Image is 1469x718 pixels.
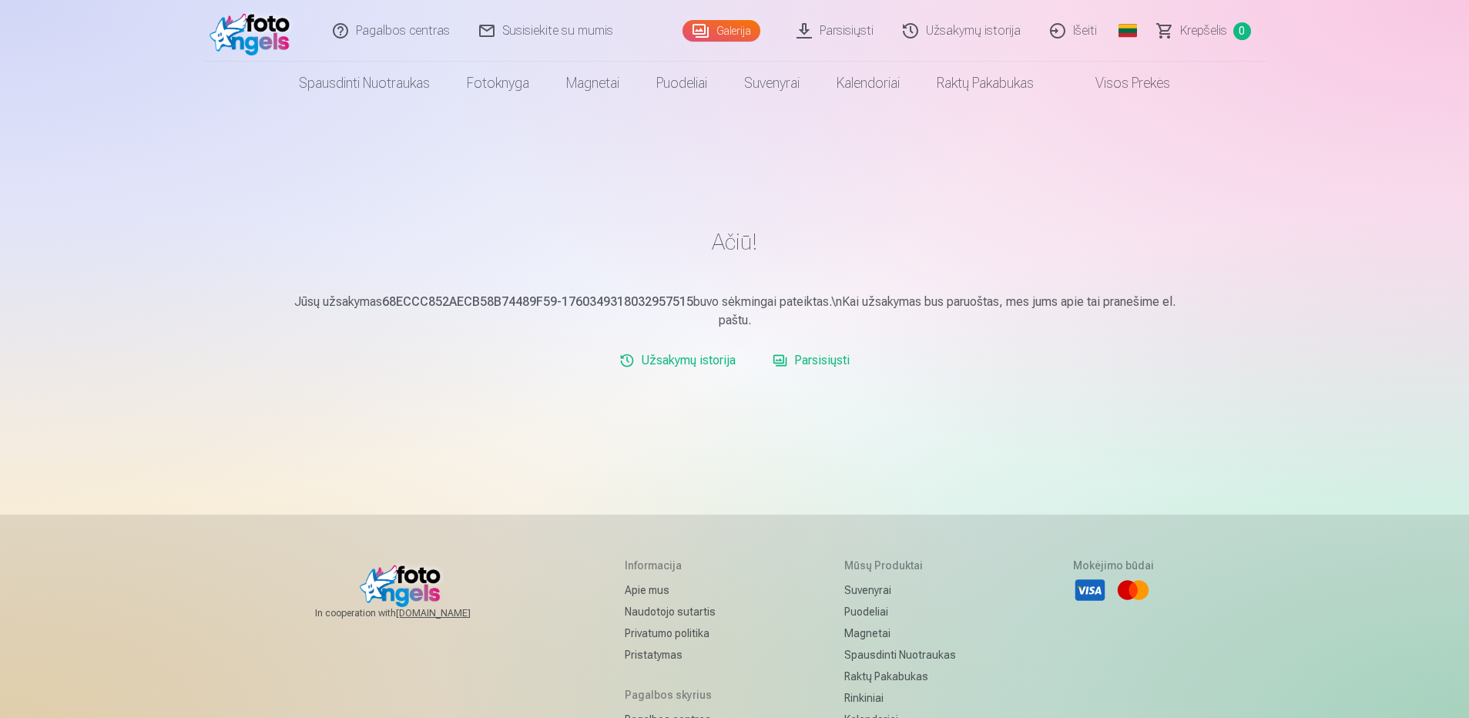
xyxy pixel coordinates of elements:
a: Spausdinti nuotraukas [844,644,956,666]
a: Parsisiųsti [766,345,856,376]
a: Apie mus [625,579,727,601]
a: Suvenyrai [726,62,818,105]
img: /fa2 [210,6,298,55]
h1: Ačiū! [285,228,1185,256]
a: Magnetai [844,622,956,644]
a: Suvenyrai [844,579,956,601]
a: Pristatymas [625,644,727,666]
li: Mastercard [1116,573,1150,607]
span: In cooperation with [315,607,508,619]
h5: Informacija [625,558,727,573]
a: [DOMAIN_NAME] [396,607,508,619]
b: 68ECCC852AECB58B74489F59-1760349318032957515 [382,294,693,309]
a: Rinkiniai [844,687,956,709]
li: Visa [1073,573,1107,607]
a: Raktų pakabukas [844,666,956,687]
p: Jūsų užsakymas buvo sėkmingai pateiktas.\nKai užsakymas bus paruoštas, mes jums apie tai pranešim... [285,293,1185,330]
a: Magnetai [548,62,638,105]
span: 0 [1233,22,1251,40]
h5: Mūsų produktai [844,558,956,573]
a: Spausdinti nuotraukas [280,62,448,105]
a: Puodeliai [638,62,726,105]
a: Fotoknyga [448,62,548,105]
a: Užsakymų istorija [613,345,742,376]
a: Raktų pakabukas [918,62,1052,105]
a: Galerija [683,20,760,42]
span: Krepšelis [1180,22,1227,40]
a: Privatumo politika [625,622,727,644]
a: Kalendoriai [818,62,918,105]
a: Visos prekės [1052,62,1189,105]
a: Puodeliai [844,601,956,622]
h5: Pagalbos skyrius [625,687,727,703]
h5: Mokėjimo būdai [1073,558,1154,573]
a: Naudotojo sutartis [625,601,727,622]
